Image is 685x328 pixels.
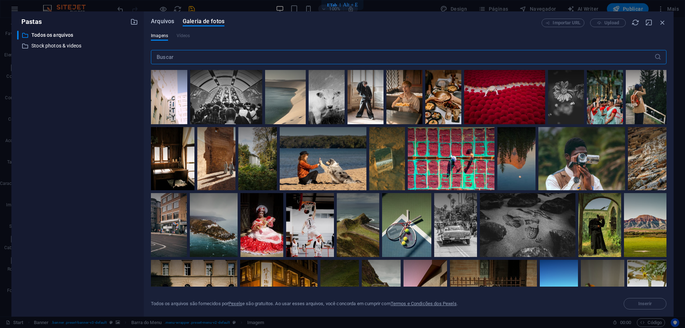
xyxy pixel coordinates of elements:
i: Criar nova pasta [130,18,138,26]
i: Fechar [659,19,666,26]
input: Buscar [151,50,654,64]
p: Pastas [17,17,42,26]
p: Todos os arquivos [31,31,125,39]
p: Stock photos & videos [31,42,125,50]
span: Selecione um arquivo primeiro [624,298,666,309]
span: Arquivos [151,17,174,26]
div: ETab [327,2,337,8]
button: 1 [16,292,21,296]
i: Recarregar [631,19,639,26]
span: + E [351,1,358,9]
span: Galeria de fotos [183,17,224,26]
span: Alt [343,1,349,9]
a: Pexels [228,301,242,306]
a: Termos e Condições dos Pexels [391,301,457,306]
div: Stock photos & videos [17,41,138,50]
div: Todos os arquivos são fornecidos por e são gratuitos. Ao usar esses arquivos, você concorda em cu... [151,301,458,307]
span: Imagens [151,31,168,40]
div: ​ [17,31,19,40]
span: Este tipo de arquivo não é suportado por este elemento [177,31,190,40]
i: Minimizar [645,19,653,26]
